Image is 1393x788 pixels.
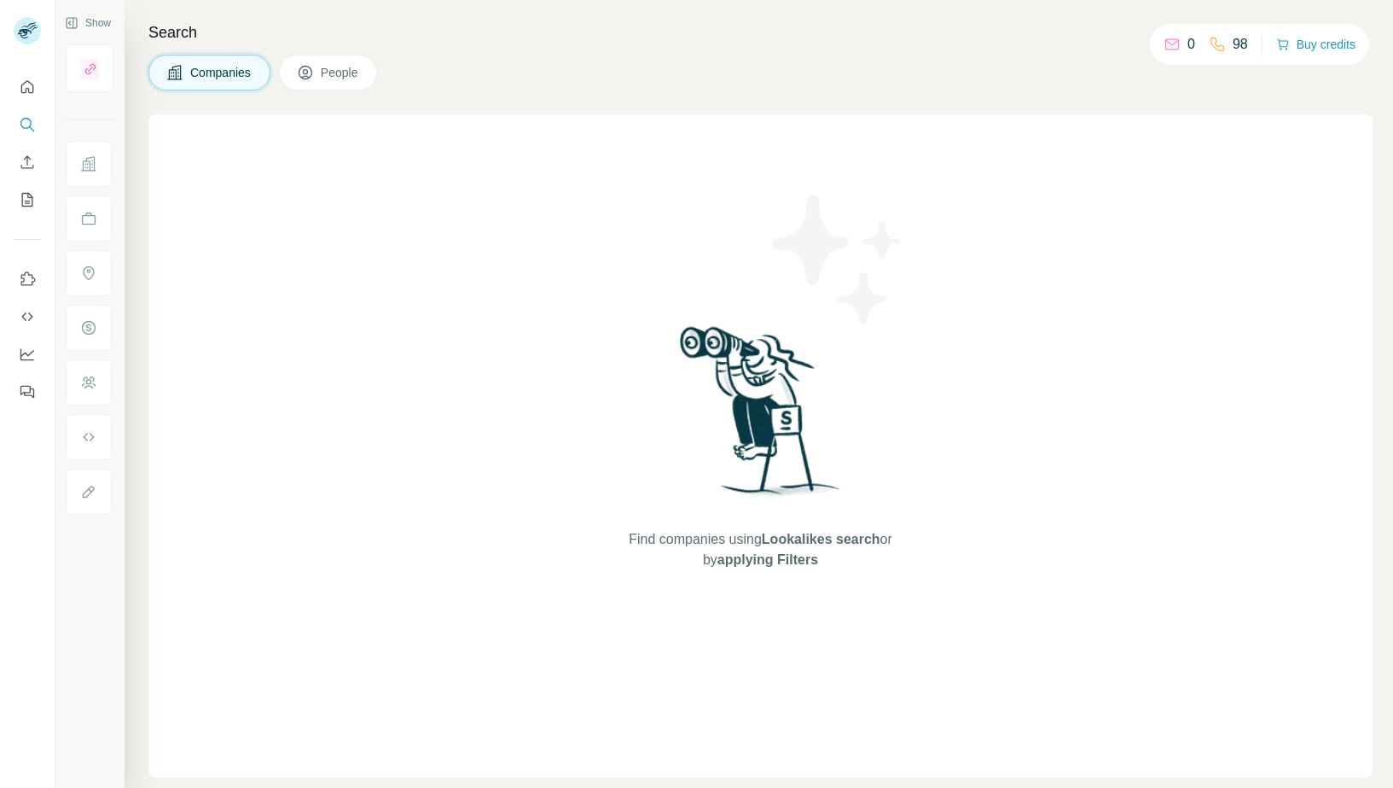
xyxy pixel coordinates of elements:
p: 98 [1233,34,1248,55]
img: Surfe Illustration - Stars [761,183,914,336]
img: Surfe Illustration - Woman searching with binoculars [672,322,850,512]
span: Lookalikes search [762,532,880,546]
button: Enrich CSV [14,147,41,178]
button: Quick start [14,72,41,102]
button: My lists [14,184,41,215]
button: Buy credits [1276,32,1355,56]
button: Show [53,10,123,36]
button: Feedback [14,376,41,407]
button: Search [14,109,41,140]
p: 0 [1187,34,1195,55]
span: Find companies using or by [624,529,897,570]
button: Dashboard [14,339,41,370]
span: applying Filters [717,552,818,567]
span: Companies [190,64,252,81]
span: People [321,64,360,81]
button: Use Surfe API [14,301,41,332]
h4: Search [148,20,1373,44]
button: Use Surfe on LinkedIn [14,264,41,295]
